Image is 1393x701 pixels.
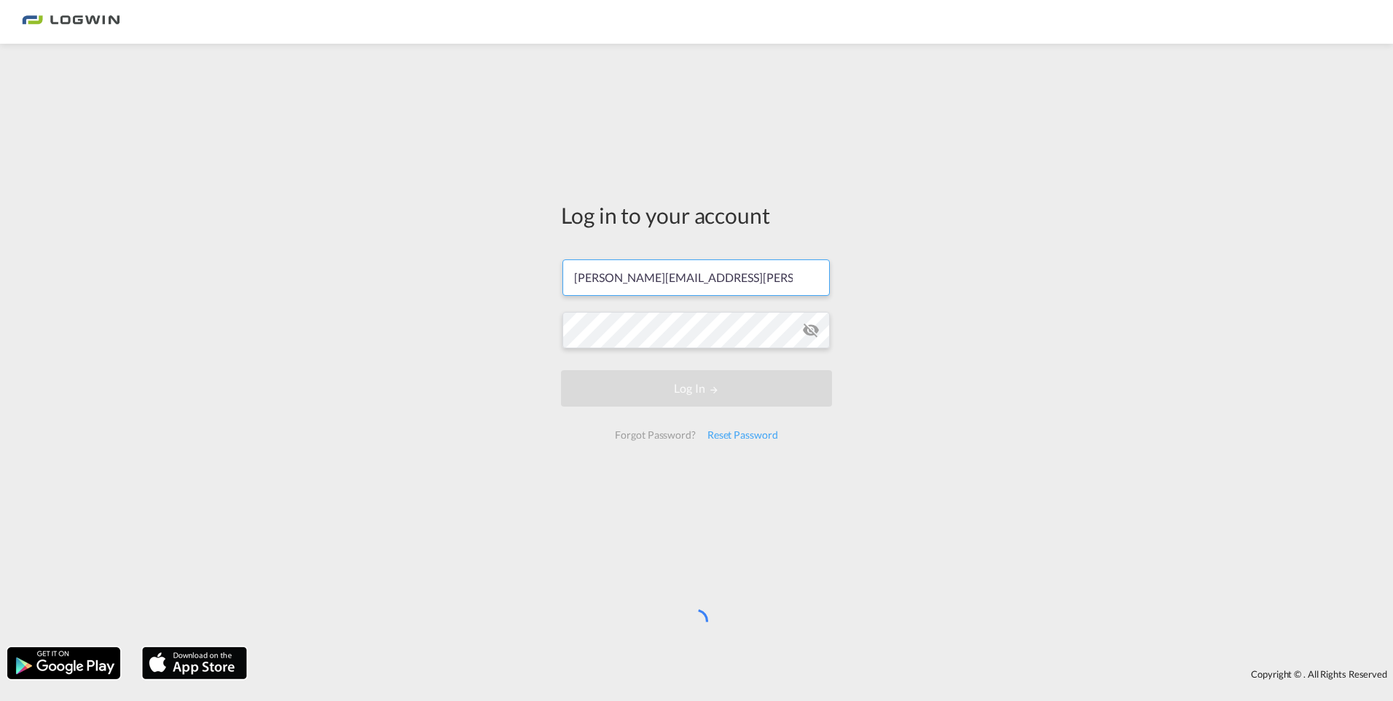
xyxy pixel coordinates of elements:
[609,422,701,448] div: Forgot Password?
[802,321,820,339] md-icon: icon-eye-off
[22,6,120,39] img: bc73a0e0d8c111efacd525e4c8ad7d32.png
[254,662,1393,686] div: Copyright © . All Rights Reserved
[702,422,784,448] div: Reset Password
[141,646,248,681] img: apple.png
[561,200,832,230] div: Log in to your account
[561,370,832,407] button: LOGIN
[6,646,122,681] img: google.png
[562,259,830,296] input: Enter email/phone number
